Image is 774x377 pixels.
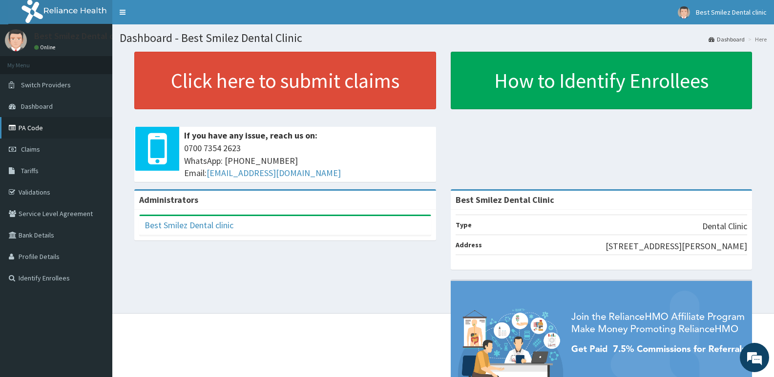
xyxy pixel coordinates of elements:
b: Administrators [139,194,198,205]
b: Type [456,220,472,229]
span: Dashboard [21,102,53,111]
b: If you have any issue, reach us on: [184,130,317,141]
a: How to Identify Enrollees [451,52,753,109]
p: Best Smilez Dental clinic [34,32,129,40]
span: Tariffs [21,166,39,175]
p: [STREET_ADDRESS][PERSON_NAME] [606,240,747,253]
p: Dental Clinic [702,220,747,233]
li: Here [746,35,767,43]
img: User Image [678,6,690,19]
b: Address [456,240,482,249]
span: Switch Providers [21,80,71,89]
span: Claims [21,145,40,154]
a: Dashboard [709,35,745,43]
strong: Best Smilez Dental Clinic [456,194,554,205]
span: 0700 7354 2623 WhatsApp: [PHONE_NUMBER] Email: [184,142,431,179]
a: Best Smilez Dental clinic [145,219,233,231]
a: Click here to submit claims [134,52,436,109]
a: Online [34,44,58,51]
img: User Image [5,29,27,51]
a: [EMAIL_ADDRESS][DOMAIN_NAME] [207,167,341,179]
span: Best Smilez Dental clinic [696,8,767,17]
h1: Dashboard - Best Smilez Dental Clinic [120,32,767,44]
